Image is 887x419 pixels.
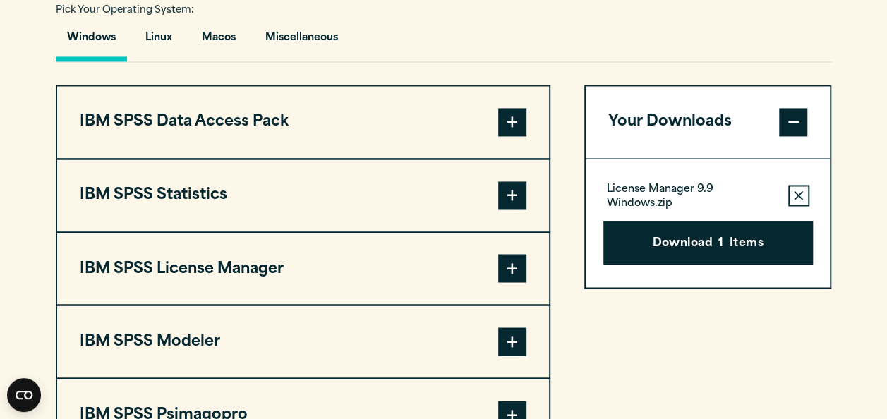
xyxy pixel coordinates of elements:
[586,158,831,287] div: Your Downloads
[607,183,777,211] p: License Manager 9.9 Windows.zip
[586,86,831,158] button: Your Downloads
[57,86,549,158] button: IBM SPSS Data Access Pack
[57,159,549,231] button: IBM SPSS Statistics
[603,221,813,265] button: Download1Items
[134,21,183,61] button: Linux
[7,378,41,412] button: Open CMP widget
[718,235,723,253] span: 1
[191,21,247,61] button: Macos
[56,21,127,61] button: Windows
[56,6,194,15] span: Pick Your Operating System:
[254,21,349,61] button: Miscellaneous
[57,305,549,377] button: IBM SPSS Modeler
[57,233,549,305] button: IBM SPSS License Manager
